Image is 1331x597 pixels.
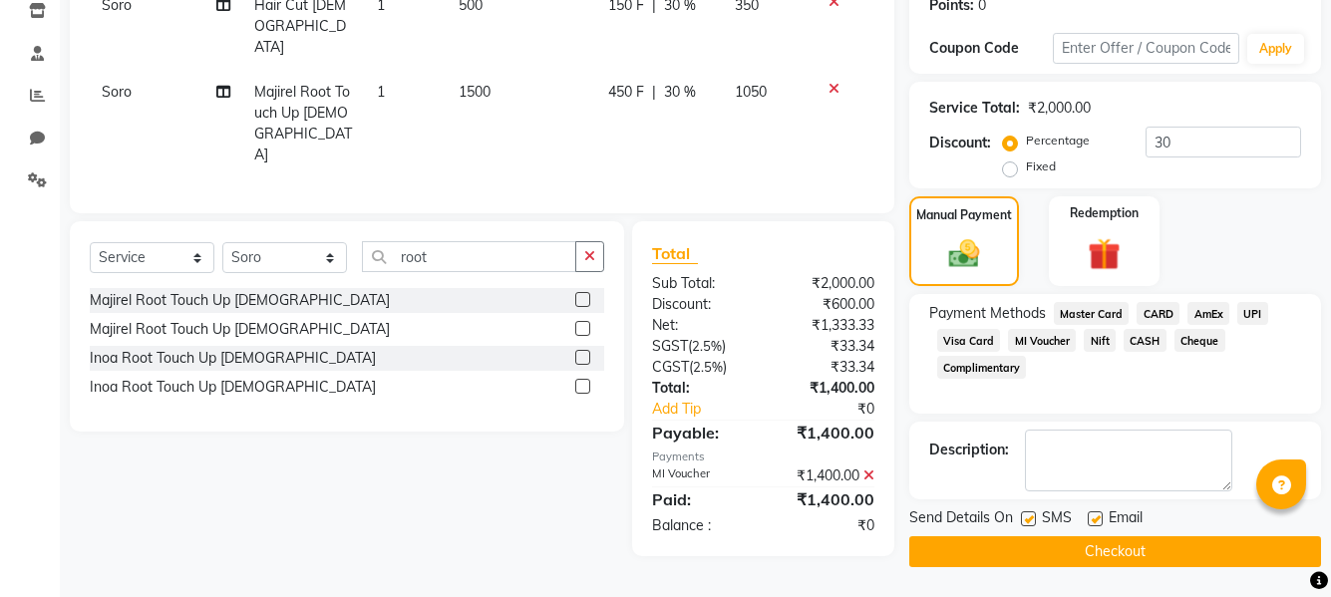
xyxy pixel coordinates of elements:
[1109,507,1143,532] span: Email
[637,465,763,486] div: MI Voucher
[929,133,991,153] div: Discount:
[637,421,763,445] div: Payable:
[652,337,688,355] span: SGST
[652,358,689,376] span: CGST
[1078,234,1131,275] img: _gift.svg
[909,536,1321,567] button: Checkout
[916,206,1012,224] label: Manual Payment
[90,348,376,369] div: Inoa Root Touch Up [DEMOGRAPHIC_DATA]
[1174,329,1225,352] span: Cheque
[1042,507,1072,532] span: SMS
[1053,33,1239,64] input: Enter Offer / Coupon Code
[1247,34,1304,64] button: Apply
[909,507,1013,532] span: Send Details On
[937,356,1027,379] span: Complimentary
[608,82,644,103] span: 450 F
[929,38,1053,59] div: Coupon Code
[637,357,763,378] div: ( )
[254,83,352,163] span: Majirel Root Touch Up [DEMOGRAPHIC_DATA]
[637,336,763,357] div: ( )
[735,83,767,101] span: 1050
[1008,329,1076,352] span: MI Voucher
[763,315,888,336] div: ₹1,333.33
[652,82,656,103] span: |
[1054,302,1130,325] span: Master Card
[90,319,390,340] div: Majirel Root Touch Up [DEMOGRAPHIC_DATA]
[637,487,763,511] div: Paid:
[652,243,698,264] span: Total
[1026,157,1056,175] label: Fixed
[377,83,385,101] span: 1
[1028,98,1091,119] div: ₹2,000.00
[1187,302,1229,325] span: AmEx
[1237,302,1268,325] span: UPI
[102,83,132,101] span: Soro
[1137,302,1179,325] span: CARD
[763,421,888,445] div: ₹1,400.00
[637,273,763,294] div: Sub Total:
[459,83,491,101] span: 1500
[763,465,888,486] div: ₹1,400.00
[90,377,376,398] div: Inoa Root Touch Up [DEMOGRAPHIC_DATA]
[693,359,723,375] span: 2.5%
[763,357,888,378] div: ₹33.34
[1124,329,1166,352] span: CASH
[1070,204,1139,222] label: Redemption
[929,98,1020,119] div: Service Total:
[763,273,888,294] div: ₹2,000.00
[637,378,763,399] div: Total:
[637,294,763,315] div: Discount:
[692,338,722,354] span: 2.5%
[763,378,888,399] div: ₹1,400.00
[937,329,1001,352] span: Visa Card
[784,399,888,420] div: ₹0
[763,336,888,357] div: ₹33.34
[1084,329,1116,352] span: Nift
[929,440,1009,460] div: Description:
[637,399,784,420] a: Add Tip
[637,515,763,536] div: Balance :
[664,82,696,103] span: 30 %
[362,241,576,272] input: Search or Scan
[763,294,888,315] div: ₹600.00
[763,487,888,511] div: ₹1,400.00
[763,515,888,536] div: ₹0
[90,290,390,311] div: Majirel Root Touch Up [DEMOGRAPHIC_DATA]
[1026,132,1090,149] label: Percentage
[637,315,763,336] div: Net:
[652,448,874,465] div: Payments
[939,236,989,272] img: _cash.svg
[929,303,1046,324] span: Payment Methods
